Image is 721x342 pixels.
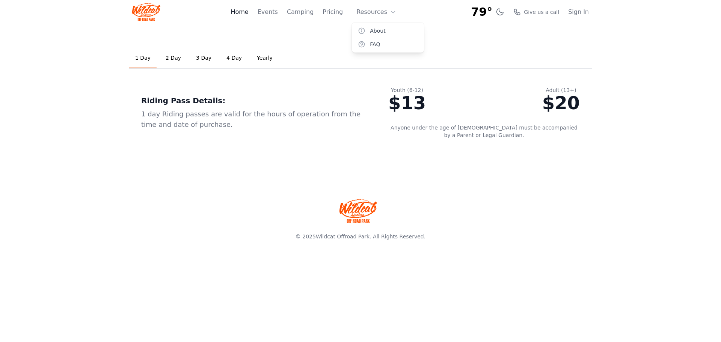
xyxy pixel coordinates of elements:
[316,234,370,240] a: Wildcat Offroad Park
[160,48,187,68] a: 2 Day
[339,199,377,223] img: Wildcat Offroad park
[251,48,279,68] a: Yearly
[542,86,580,94] div: Adult (13+)
[132,3,160,21] img: Wildcat Logo
[231,8,248,17] a: Home
[220,48,248,68] a: 4 Day
[352,24,424,38] a: About
[190,48,217,68] a: 3 Day
[388,94,426,112] div: $13
[388,86,426,94] div: Youth (6-12)
[296,234,425,240] span: © 2025 . All Rights Reserved.
[129,48,157,68] a: 1 Day
[542,94,580,112] div: $20
[141,95,364,106] div: Riding Pass Details:
[323,8,343,17] a: Pricing
[352,38,424,51] a: FAQ
[287,8,314,17] a: Camping
[471,5,493,19] span: 79°
[141,109,364,130] div: 1 day Riding passes are valid for the hours of operation from the time and date of purchase.
[524,8,559,16] span: Give us a call
[258,8,278,17] a: Events
[513,8,559,16] a: Give us a call
[568,8,589,17] a: Sign In
[388,124,580,139] p: Anyone under the age of [DEMOGRAPHIC_DATA] must be accompanied by a Parent or Legal Guardian.
[352,5,401,20] button: Resources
